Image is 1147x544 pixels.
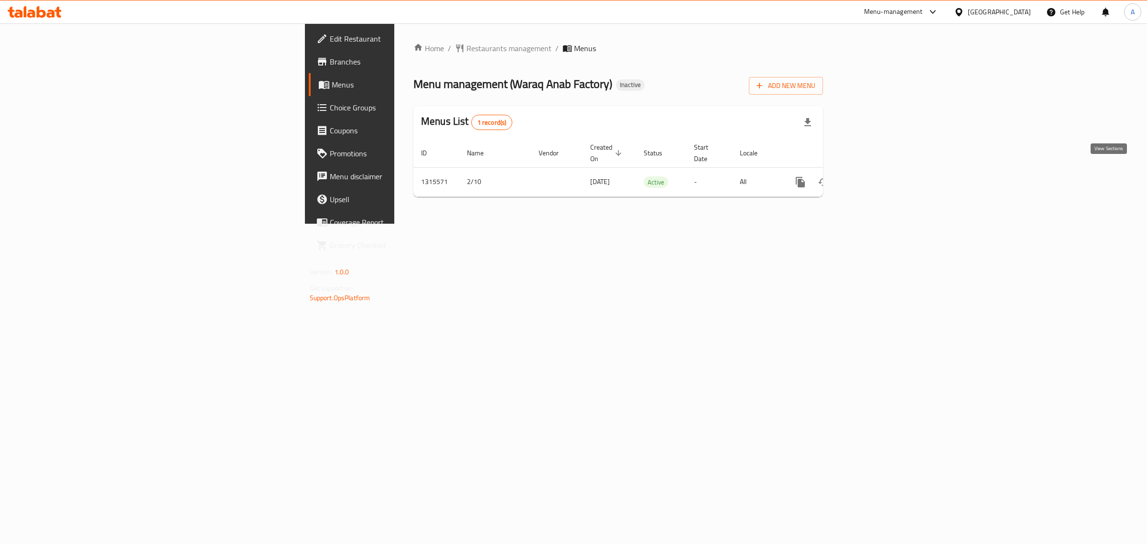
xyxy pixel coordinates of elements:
[644,147,675,159] span: Status
[309,96,497,119] a: Choice Groups
[330,125,489,136] span: Coupons
[330,102,489,113] span: Choice Groups
[421,114,512,130] h2: Menus List
[309,188,497,211] a: Upsell
[310,282,354,294] span: Get support on:
[781,139,888,168] th: Actions
[644,176,668,188] div: Active
[466,43,552,54] span: Restaurants management
[309,73,497,96] a: Menus
[413,43,823,54] nav: breadcrumb
[796,111,819,134] div: Export file
[686,167,732,196] td: -
[309,142,497,165] a: Promotions
[330,56,489,67] span: Branches
[590,175,610,188] span: [DATE]
[740,147,770,159] span: Locale
[309,234,497,257] a: Grocery Checklist
[455,43,552,54] a: Restaurants management
[467,147,496,159] span: Name
[335,266,349,278] span: 1.0.0
[749,77,823,95] button: Add New Menu
[330,217,489,228] span: Coverage Report
[330,148,489,159] span: Promotions
[309,27,497,50] a: Edit Restaurant
[757,80,815,92] span: Add New Menu
[330,239,489,251] span: Grocery Checklist
[555,43,559,54] li: /
[413,73,612,95] span: Menu management ( Waraq Anab Factory )
[864,6,923,18] div: Menu-management
[332,79,489,90] span: Menus
[309,165,497,188] a: Menu disclaimer
[732,167,781,196] td: All
[616,81,645,89] span: Inactive
[616,79,645,91] div: Inactive
[812,171,835,194] button: Change Status
[310,292,370,304] a: Support.OpsPlatform
[309,119,497,142] a: Coupons
[413,139,888,197] table: enhanced table
[330,194,489,205] span: Upsell
[421,147,439,159] span: ID
[309,211,497,234] a: Coverage Report
[539,147,571,159] span: Vendor
[330,33,489,44] span: Edit Restaurant
[590,141,625,164] span: Created On
[574,43,596,54] span: Menus
[471,115,513,130] div: Total records count
[1131,7,1135,17] span: A
[644,177,668,188] span: Active
[694,141,721,164] span: Start Date
[789,171,812,194] button: more
[472,118,512,127] span: 1 record(s)
[310,266,333,278] span: Version:
[309,50,497,73] a: Branches
[968,7,1031,17] div: [GEOGRAPHIC_DATA]
[330,171,489,182] span: Menu disclaimer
